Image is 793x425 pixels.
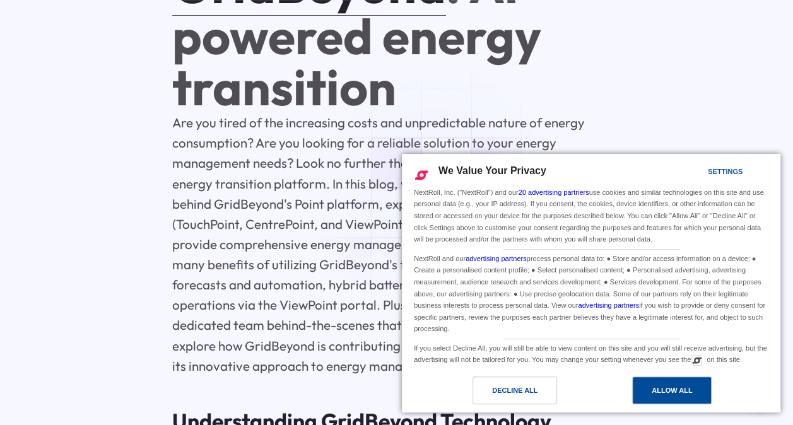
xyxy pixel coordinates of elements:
a: Allow All [591,376,773,410]
div: If you select Decline All, you will still be able to view content on this site and you will still... [411,339,771,367]
a: Settings [686,161,716,185]
a: 20 advertising partners [519,189,589,196]
a: advertising partners [466,255,527,262]
div: Decline All [492,383,537,397]
a: Decline All [409,376,591,410]
p: Are you tired of the increasing costs and unpredictable nature of energy consumption? Are you loo... [172,112,621,376]
div: Allow All [652,383,692,397]
a: advertising partners [578,301,639,309]
div: Settings [708,165,743,178]
div: NextRoll, Inc. ("NextRoll") and our use cookies and similar technologies on this site and use per... [411,185,771,247]
div: NextRoll and our process personal data to: ● Store and/or access information on a device; ● Creat... [411,250,771,336]
span: We Value Your Privacy [438,165,546,176]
